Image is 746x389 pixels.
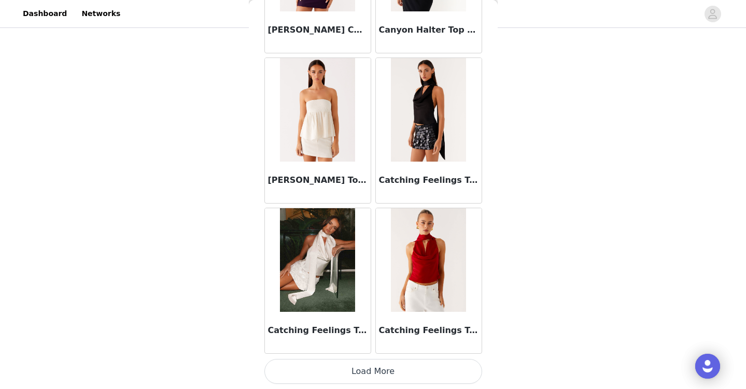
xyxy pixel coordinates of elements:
[280,58,355,162] img: Cassie Tube Top - Oat
[268,324,368,337] h3: Catching Feelings Top - Ivory
[268,174,368,186] h3: [PERSON_NAME] Top - Oat
[391,58,466,162] img: Catching Feelings Top - Black
[264,359,482,384] button: Load More
[391,208,466,312] img: Catching Feelings Top - Red
[379,24,478,36] h3: Canyon Halter Top - Black
[75,2,126,25] a: Networks
[379,174,478,186] h3: Catching Feelings Top - Black
[695,354,720,379] div: Open Intercom Messenger
[17,2,73,25] a: Dashboard
[708,6,717,22] div: avatar
[280,208,355,312] img: Catching Feelings Top - Ivory
[268,24,368,36] h3: [PERSON_NAME] Corset Top - Plum
[379,324,478,337] h3: Catching Feelings Top - Red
